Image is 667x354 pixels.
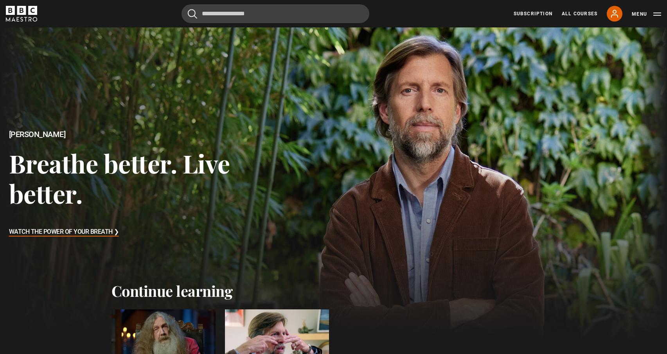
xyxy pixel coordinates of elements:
[9,226,119,238] h3: Watch The Power of Your Breath ❯
[6,6,37,22] svg: BBC Maestro
[111,282,556,300] h2: Continue learning
[562,10,597,17] a: All Courses
[632,10,661,18] button: Toggle navigation
[514,10,552,17] a: Subscription
[182,4,369,23] input: Search
[9,130,267,139] h2: [PERSON_NAME]
[9,148,267,209] h3: Breathe better. Live better.
[188,9,197,19] button: Submit the search query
